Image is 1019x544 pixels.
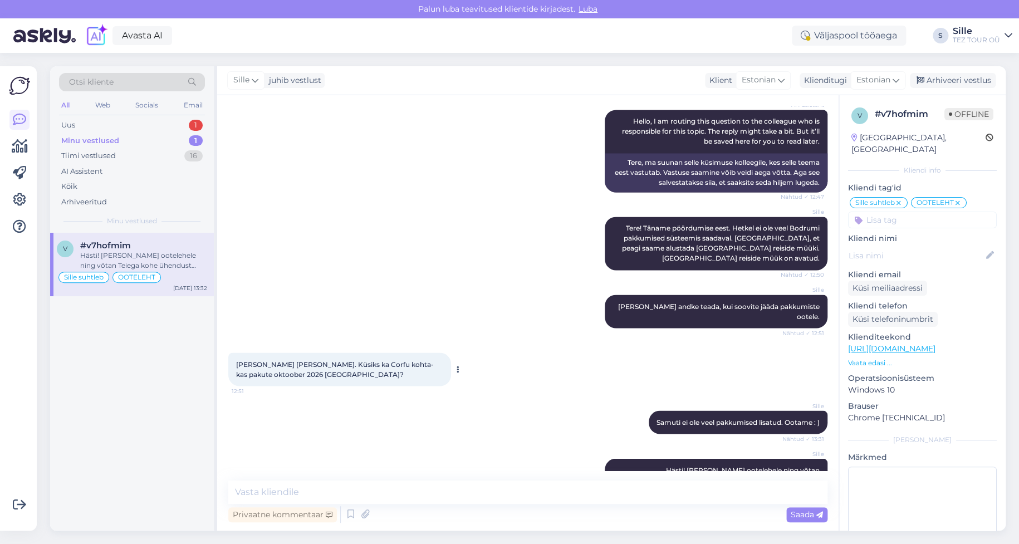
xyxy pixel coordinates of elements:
span: Sille [233,74,249,86]
span: [PERSON_NAME] andke teada, kui soovite jääda pakkumiste ootele. [618,302,821,320]
p: Kliendi telefon [848,300,997,312]
div: Küsi telefoninumbrit [848,312,938,327]
div: [GEOGRAPHIC_DATA], [GEOGRAPHIC_DATA] [851,132,986,155]
span: v [63,244,67,253]
div: Kõik [61,181,77,192]
span: Sille suhtleb [64,274,104,281]
span: Sille [782,286,824,294]
span: Tere! Täname pöördumise eest. Hetkel ei ole veel Bodrumi pakkumised süsteemis saadaval. [GEOGRAPH... [622,224,821,262]
p: Chrome [TECHNICAL_ID] [848,412,997,424]
div: Küsi meiliaadressi [848,281,927,296]
span: Nähtud ✓ 13:31 [782,434,824,443]
p: Klienditeekond [848,331,997,343]
span: Estonian [742,74,776,86]
div: [PERSON_NAME] [848,435,997,445]
div: Email [182,98,205,112]
a: SilleTEZ TOUR OÜ [953,27,1012,45]
div: Tiimi vestlused [61,150,116,161]
div: 16 [184,150,203,161]
input: Lisa nimi [849,249,984,262]
div: TEZ TOUR OÜ [953,36,1000,45]
span: 12:51 [232,386,273,395]
div: Väljaspool tööaega [792,26,906,46]
span: Sille [782,401,824,410]
div: Hästi! [PERSON_NAME] ootelehele ning võtan Teiega kohe ühendust [EMAIL_ADDRESS][DOMAIN_NAME] kui ... [80,251,207,271]
span: Hello, I am routing this question to the colleague who is responsible for this topic. The reply m... [622,117,821,145]
p: Kliendi email [848,269,997,281]
div: [DATE] 13:32 [173,284,207,292]
div: Sille [953,27,1000,36]
span: Offline [944,108,993,120]
p: Märkmed [848,452,997,463]
img: explore-ai [85,24,108,47]
span: [PERSON_NAME] [PERSON_NAME]. Küsiks ka Corfu kohta- kas pakute oktoober 2026 [GEOGRAPHIC_DATA]? [236,360,435,378]
div: S [933,28,948,43]
span: Otsi kliente [69,76,114,88]
div: Minu vestlused [61,135,119,146]
p: Operatsioonisüsteem [848,373,997,384]
span: Luba [575,4,601,14]
span: #v7hofmim [80,241,131,251]
div: juhib vestlust [264,75,321,86]
input: Lisa tag [848,212,997,228]
span: Nähtud ✓ 12:50 [781,271,824,279]
span: Samuti ei ole veel pakkumised lisatud. Ootame : ) [657,418,820,426]
div: AI Assistent [61,166,102,177]
div: Socials [133,98,160,112]
div: 1 [189,135,203,146]
div: Tere, ma suunan selle küsimuse kolleegile, kes selle teema eest vastutab. Vastuse saamine võib ve... [605,153,827,192]
span: Sille suhtleb [855,199,895,206]
span: Minu vestlused [107,216,157,226]
div: 1 [189,120,203,131]
a: [URL][DOMAIN_NAME] [848,344,935,354]
p: Kliendi tag'id [848,182,997,194]
div: Arhiveeri vestlus [910,73,996,88]
span: OOTELEHT [917,199,954,206]
div: Klienditugi [800,75,847,86]
div: Web [93,98,112,112]
a: Avasta AI [112,26,172,45]
div: # v7hofmim [875,107,944,121]
span: Nähtud ✓ 12:47 [781,193,824,201]
span: Sille [782,449,824,458]
div: Arhiveeritud [61,197,107,208]
span: Sille [782,208,824,216]
span: Saada [791,509,823,520]
div: Klient [705,75,732,86]
span: Estonian [856,74,890,86]
p: Vaata edasi ... [848,358,997,368]
span: OOTELEHT [118,274,155,281]
div: All [59,98,72,112]
div: Kliendi info [848,165,997,175]
span: Nähtud ✓ 12:51 [782,329,824,337]
span: Hästi! [PERSON_NAME] ootelehele ning võtan [PERSON_NAME] kohe ühendust kui reisid müügis [645,465,821,494]
p: Windows 10 [848,384,997,396]
img: Askly Logo [9,75,30,96]
p: Kliendi nimi [848,233,997,244]
p: Brauser [848,400,997,412]
span: v [858,111,862,120]
div: Uus [61,120,75,131]
div: Privaatne kommentaar [228,507,337,522]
